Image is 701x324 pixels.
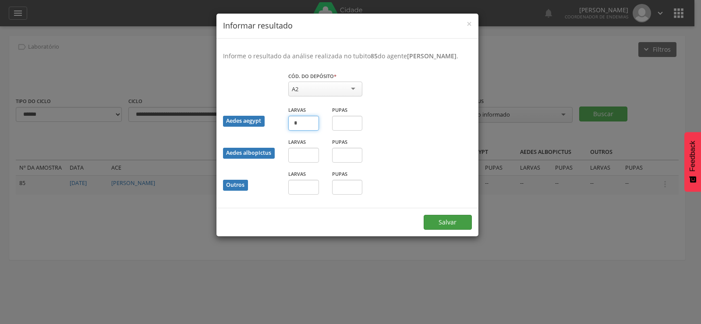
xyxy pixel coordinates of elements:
[223,20,472,32] h4: Informar resultado
[223,52,472,61] p: Informe o resultado da análise realizada no tubito do agente .
[292,85,298,93] div: A2
[288,73,336,80] label: Cód. do depósito
[407,52,457,60] b: [PERSON_NAME]
[288,139,306,146] label: Larvas
[223,148,275,159] div: Aedes albopictus
[223,180,248,191] div: Outros
[371,52,378,60] b: 85
[332,107,347,114] label: Pupas
[332,171,347,178] label: Pupas
[288,171,306,178] label: Larvas
[288,107,306,114] label: Larvas
[467,18,472,30] span: ×
[689,141,697,171] span: Feedback
[467,19,472,28] button: Close
[223,116,265,127] div: Aedes aegypt
[332,139,347,146] label: Pupas
[684,132,701,192] button: Feedback - Mostrar pesquisa
[424,215,472,230] button: Salvar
